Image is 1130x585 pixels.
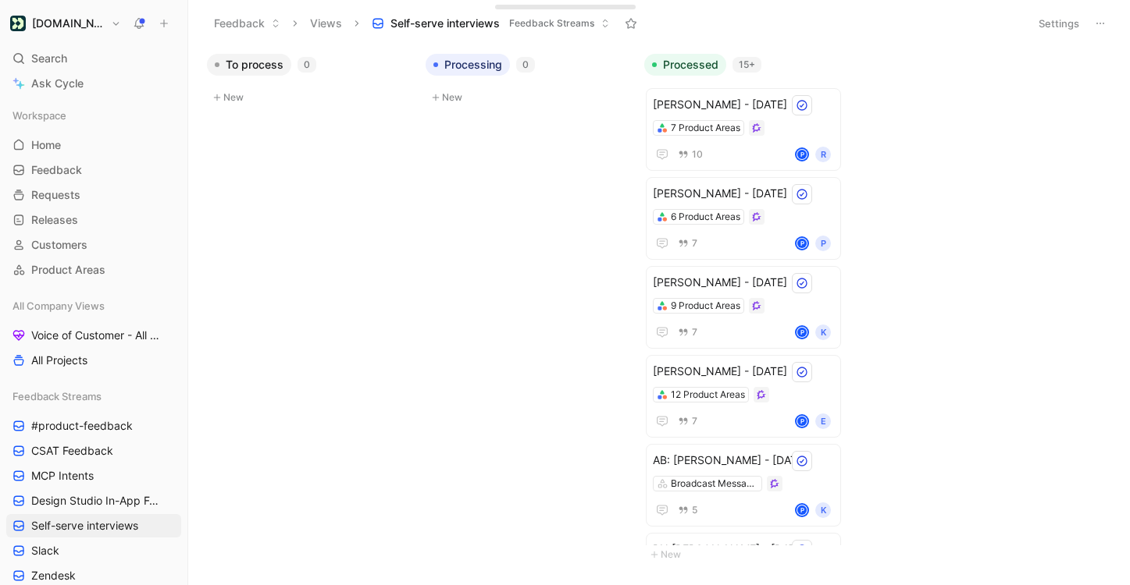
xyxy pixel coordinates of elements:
[815,147,831,162] div: R
[226,57,283,73] span: To process
[815,502,831,518] div: K
[653,451,834,470] span: AB: [PERSON_NAME] - [DATE]
[6,47,181,70] div: Search
[692,505,697,515] span: 5
[6,158,181,182] a: Feedback
[653,184,834,203] span: [PERSON_NAME] - [DATE]
[797,505,807,516] div: P
[646,355,841,438] a: [PERSON_NAME] - [DATE]12 Product Areas7PE
[303,12,349,35] button: Views
[31,468,94,484] span: MCP Intents
[31,443,113,459] span: CSAT Feedback
[31,49,67,68] span: Search
[646,266,841,349] a: [PERSON_NAME] - [DATE]9 Product Areas7PK
[644,545,850,564] button: New
[32,16,105,30] h1: [DOMAIN_NAME]
[31,262,105,278] span: Product Areas
[31,568,76,583] span: Zendesk
[509,16,594,31] span: Feedback Streams
[31,162,82,178] span: Feedback
[390,16,500,31] span: Self-serve interviews
[31,493,162,509] span: Design Studio In-App Feedback
[12,298,105,314] span: All Company Views
[653,273,834,292] span: [PERSON_NAME] - [DATE]
[6,464,181,487] a: MCP Intents
[419,47,638,115] div: Processing0New
[692,150,703,159] span: 10
[6,439,181,463] a: CSAT Feedback
[638,47,857,572] div: Processed15+New
[6,104,181,127] div: Workspace
[671,298,740,314] div: 9 Product Areas
[6,208,181,232] a: Releases
[815,236,831,251] div: P
[6,258,181,282] a: Product Areas
[6,324,181,347] a: Voice of Customer - All Areas
[663,57,718,73] span: Processed
[797,416,807,427] div: P
[675,502,700,519] button: 5
[6,72,181,95] a: Ask Cycle
[31,518,138,534] span: Self-serve interviews
[671,476,758,491] div: Broadcast Messages
[426,54,510,76] button: Processing
[1032,12,1086,34] button: Settings
[733,57,761,73] div: 15+
[6,233,181,257] a: Customers
[6,294,181,372] div: All Company ViewsVoice of Customer - All AreasAll Projects
[692,328,697,337] span: 7
[10,16,26,31] img: Customer.io
[426,88,632,107] button: New
[6,514,181,537] a: Self-serve interviews
[675,413,700,430] button: 7
[516,57,535,73] div: 0
[644,54,726,76] button: Processed
[31,137,61,153] span: Home
[444,57,502,73] span: Processing
[298,57,316,73] div: 0
[207,88,413,107] button: New
[653,362,834,381] span: [PERSON_NAME] - [DATE]
[671,209,740,225] div: 6 Product Areas
[815,324,831,340] div: K
[365,12,617,35] button: Self-serve interviewsFeedback Streams
[6,414,181,438] a: #product-feedback
[692,239,697,248] span: 7
[646,444,841,526] a: AB: [PERSON_NAME] - [DATE]Broadcast Messages5PK
[31,328,161,343] span: Voice of Customer - All Areas
[6,385,181,408] div: Feedback Streams
[675,324,700,341] button: 7
[797,149,807,160] div: P
[6,183,181,207] a: Requests
[797,327,807,338] div: P
[653,95,834,114] span: [PERSON_NAME] - [DATE]
[207,54,291,76] button: To process
[201,47,419,115] div: To process0New
[646,88,841,171] a: [PERSON_NAME] - [DATE]7 Product Areas10PR
[675,235,700,252] button: 7
[6,133,181,157] a: Home
[797,238,807,249] div: P
[646,177,841,260] a: [PERSON_NAME] - [DATE]6 Product Areas7PP
[6,294,181,317] div: All Company Views
[675,146,706,163] button: 10
[6,489,181,512] a: Design Studio In-App Feedback
[31,353,87,368] span: All Projects
[31,237,87,253] span: Customers
[692,417,697,426] span: 7
[31,543,59,558] span: Slack
[31,74,84,93] span: Ask Cycle
[671,120,740,136] div: 7 Product Areas
[207,12,287,35] button: Feedback
[12,108,66,123] span: Workspace
[6,539,181,562] a: Slack
[12,388,102,404] span: Feedback Streams
[815,413,831,429] div: E
[31,187,80,203] span: Requests
[31,212,78,228] span: Releases
[653,540,834,558] span: PN [PERSON_NAME] - [DATE]
[6,12,125,34] button: Customer.io[DOMAIN_NAME]
[6,349,181,372] a: All Projects
[31,418,133,434] span: #product-feedback
[671,387,745,402] div: 12 Product Areas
